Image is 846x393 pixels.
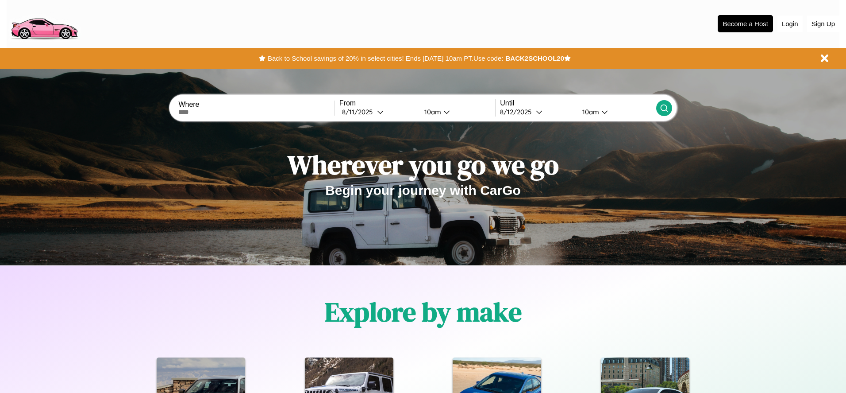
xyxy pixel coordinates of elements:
label: From [339,99,495,107]
button: Become a Host [718,15,773,32]
button: 8/11/2025 [339,107,417,117]
div: 8 / 12 / 2025 [500,108,536,116]
img: logo [7,4,81,42]
label: Where [178,101,334,109]
div: 10am [420,108,443,116]
button: Back to School savings of 20% in select cities! Ends [DATE] 10am PT.Use code: [265,52,505,65]
button: 10am [417,107,495,117]
button: 10am [575,107,656,117]
div: 10am [578,108,601,116]
div: 8 / 11 / 2025 [342,108,377,116]
h1: Explore by make [325,294,522,330]
button: Sign Up [807,16,839,32]
button: Login [777,16,803,32]
label: Until [500,99,656,107]
b: BACK2SCHOOL20 [505,54,564,62]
